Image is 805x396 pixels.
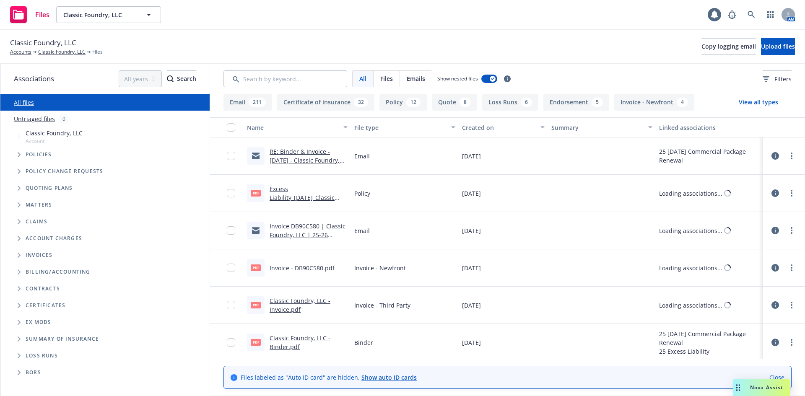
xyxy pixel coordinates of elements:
[351,117,458,137] button: File type
[10,37,76,48] span: Classic Foundry, LLC
[26,353,58,358] span: Loss Runs
[227,338,235,347] input: Toggle Row Selected
[354,301,410,310] span: Invoice - Third Party
[14,73,54,84] span: Associations
[787,225,797,236] a: more
[26,137,83,145] span: Account
[701,38,756,55] button: Copy logging email
[543,94,609,111] button: Endorsement
[548,117,655,137] button: Summary
[787,263,797,273] a: more
[270,222,345,248] a: Invoice DB90C580 | Classic Foundry, LLC | 25-26 Excess Liability
[251,190,261,196] span: pdf
[26,236,82,241] span: Account charges
[249,98,266,107] div: 211
[270,297,330,313] a: Classic Foundry, LLC - Invoice.pdf
[407,74,425,83] span: Emails
[462,189,481,198] span: [DATE]
[14,98,34,106] a: All files
[270,334,330,351] a: Classic Foundry, LLC - Binder.pdf
[167,70,196,87] button: SearchSearch
[733,379,790,396] button: Nova Assist
[724,6,740,23] a: Report a Bug
[761,42,795,50] span: Upload files
[659,347,760,356] div: 25 Excess Liability
[227,301,235,309] input: Toggle Row Selected
[774,75,792,83] span: Filters
[251,302,261,308] span: pdf
[10,48,31,56] a: Accounts
[659,123,760,132] div: Linked associations
[251,264,261,271] span: pdf
[354,152,370,160] span: Email
[38,48,86,56] a: Classic Foundry, LLC
[26,286,60,291] span: Contracts
[14,114,55,123] a: Untriaged files
[762,6,779,23] a: Switch app
[244,117,351,137] button: Name
[659,329,760,347] div: 25 [DATE] Commercial Package Renewal
[432,94,477,111] button: Quote
[743,6,760,23] a: Search
[26,269,91,274] span: Billing/Accounting
[92,48,103,56] span: Files
[227,189,235,197] input: Toggle Row Selected
[354,123,446,132] div: File type
[733,379,743,396] div: Drag to move
[750,384,783,391] span: Nova Assist
[56,6,161,23] button: Classic Foundry, LLC
[659,147,760,165] div: 25 [DATE] Commercial Package Renewal
[26,129,83,137] span: Classic Foundry, LLC
[521,98,532,107] div: 6
[701,42,756,50] span: Copy logging email
[787,151,797,161] a: more
[26,303,65,308] span: Certificates
[227,226,235,235] input: Toggle Row Selected
[26,320,51,325] span: Ex Mods
[247,123,338,132] div: Name
[26,202,52,207] span: Matters
[761,38,795,55] button: Upload files
[0,127,210,264] div: Tree Example
[354,338,373,347] span: Binder
[677,98,688,107] div: 4
[763,70,792,87] button: Filters
[270,264,335,272] a: Invoice - DB90C580.pdf
[462,338,481,347] span: [DATE]
[26,152,52,157] span: Policies
[769,373,784,382] a: Close
[551,123,643,132] div: Summary
[354,226,370,235] span: Email
[63,10,136,19] span: Classic Foundry, LLC
[26,186,73,191] span: Quoting plans
[0,264,210,381] div: Folder Tree Example
[787,188,797,198] a: more
[406,98,421,107] div: 12
[26,336,99,342] span: Summary of insurance
[251,339,261,345] span: pdf
[460,98,471,107] div: 8
[659,301,722,310] div: Loading associations...
[270,185,335,210] a: Excess Liability_[DATE]_Classic Foundry, LLC.pdf
[354,98,368,107] div: 32
[354,189,370,198] span: Policy
[462,301,481,310] span: [DATE]
[659,226,722,235] div: Loading associations...
[379,94,427,111] button: Policy
[462,226,481,235] span: [DATE]
[614,94,694,111] button: Invoice - Newfront
[26,219,47,224] span: Claims
[26,253,53,258] span: Invoices
[787,300,797,310] a: more
[167,71,196,87] div: Search
[227,123,235,132] input: Select all
[459,117,548,137] button: Created on
[277,94,374,111] button: Certificate of insurance
[35,11,49,18] span: Files
[241,373,417,382] span: Files labeled as "Auto ID card" are hidden.
[380,74,393,83] span: Files
[223,70,347,87] input: Search by keyword...
[227,152,235,160] input: Toggle Row Selected
[462,152,481,160] span: [DATE]
[659,189,722,198] div: Loading associations...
